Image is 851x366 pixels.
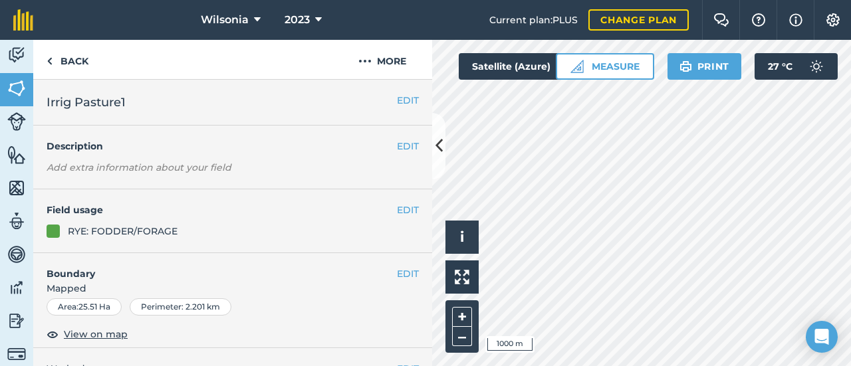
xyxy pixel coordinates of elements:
[556,53,654,80] button: Measure
[459,53,586,80] button: Satellite (Azure)
[64,327,128,341] span: View on map
[397,266,419,281] button: EDIT
[285,12,310,28] span: 2023
[445,221,479,254] button: i
[358,53,372,69] img: svg+xml;base64,PHN2ZyB4bWxucz0iaHR0cDovL3d3dy53My5vcmcvMjAwMC9zdmciIHdpZHRoPSIyMCIgaGVpZ2h0PSIyNC...
[397,139,419,153] button: EDIT
[768,53,792,80] span: 27 ° C
[47,203,397,217] h4: Field usage
[7,211,26,231] img: svg+xml;base64,PD94bWwgdmVyc2lvbj0iMS4wIiBlbmNvZGluZz0idXRmLTgiPz4KPCEtLSBHZW5lcmF0b3I6IEFkb2JlIE...
[33,281,432,296] span: Mapped
[47,53,53,69] img: svg+xml;base64,PHN2ZyB4bWxucz0iaHR0cDovL3d3dy53My5vcmcvMjAwMC9zdmciIHdpZHRoPSI5IiBoZWlnaHQ9IjI0Ii...
[825,13,841,27] img: A cog icon
[7,278,26,298] img: svg+xml;base64,PD94bWwgdmVyc2lvbj0iMS4wIiBlbmNvZGluZz0idXRmLTgiPz4KPCEtLSBHZW5lcmF0b3I6IEFkb2JlIE...
[7,45,26,65] img: svg+xml;base64,PD94bWwgdmVyc2lvbj0iMS4wIiBlbmNvZGluZz0idXRmLTgiPz4KPCEtLSBHZW5lcmF0b3I6IEFkb2JlIE...
[713,13,729,27] img: Two speech bubbles overlapping with the left bubble in the forefront
[47,93,126,112] span: Irrig Pasture1
[452,327,472,346] button: –
[7,345,26,363] img: svg+xml;base64,PD94bWwgdmVyc2lvbj0iMS4wIiBlbmNvZGluZz0idXRmLTgiPz4KPCEtLSBHZW5lcmF0b3I6IEFkb2JlIE...
[47,298,122,316] div: Area : 25.51 Ha
[13,9,33,31] img: fieldmargin Logo
[679,58,692,74] img: svg+xml;base64,PHN2ZyB4bWxucz0iaHR0cDovL3d3dy53My5vcmcvMjAwMC9zdmciIHdpZHRoPSIxOSIgaGVpZ2h0PSIyNC...
[7,178,26,198] img: svg+xml;base64,PHN2ZyB4bWxucz0iaHR0cDovL3d3dy53My5vcmcvMjAwMC9zdmciIHdpZHRoPSI1NiIgaGVpZ2h0PSI2MC...
[7,311,26,331] img: svg+xml;base64,PD94bWwgdmVyc2lvbj0iMS4wIiBlbmNvZGluZz0idXRmLTgiPz4KPCEtLSBHZW5lcmF0b3I6IEFkb2JlIE...
[33,40,102,79] a: Back
[7,78,26,98] img: svg+xml;base64,PHN2ZyB4bWxucz0iaHR0cDovL3d3dy53My5vcmcvMjAwMC9zdmciIHdpZHRoPSI1NiIgaGVpZ2h0PSI2MC...
[130,298,231,316] div: Perimeter : 2.201 km
[789,12,802,28] img: svg+xml;base64,PHN2ZyB4bWxucz0iaHR0cDovL3d3dy53My5vcmcvMjAwMC9zdmciIHdpZHRoPSIxNyIgaGVpZ2h0PSIxNy...
[47,161,231,173] em: Add extra information about your field
[397,203,419,217] button: EDIT
[452,307,472,327] button: +
[332,40,432,79] button: More
[47,326,59,342] img: svg+xml;base64,PHN2ZyB4bWxucz0iaHR0cDovL3d3dy53My5vcmcvMjAwMC9zdmciIHdpZHRoPSIxOCIgaGVpZ2h0PSIyNC...
[751,13,767,27] img: A question mark icon
[47,139,419,153] h4: Description
[7,145,26,165] img: svg+xml;base64,PHN2ZyB4bWxucz0iaHR0cDovL3d3dy53My5vcmcvMjAwMC9zdmciIHdpZHRoPSI1NiIgaGVpZ2h0PSI2MC...
[47,326,128,342] button: View on map
[803,53,830,80] img: svg+xml;base64,PD94bWwgdmVyc2lvbj0iMS4wIiBlbmNvZGluZz0idXRmLTgiPz4KPCEtLSBHZW5lcmF0b3I6IEFkb2JlIE...
[397,93,419,108] button: EDIT
[7,112,26,131] img: svg+xml;base64,PD94bWwgdmVyc2lvbj0iMS4wIiBlbmNvZGluZz0idXRmLTgiPz4KPCEtLSBHZW5lcmF0b3I6IEFkb2JlIE...
[755,53,838,80] button: 27 °C
[7,244,26,264] img: svg+xml;base64,PD94bWwgdmVyc2lvbj0iMS4wIiBlbmNvZGluZz0idXRmLTgiPz4KPCEtLSBHZW5lcmF0b3I6IEFkb2JlIE...
[806,321,838,353] div: Open Intercom Messenger
[668,53,742,80] button: Print
[455,270,469,284] img: Four arrows, one pointing top left, one top right, one bottom right and the last bottom left
[588,9,689,31] a: Change plan
[460,229,464,245] span: i
[33,253,397,281] h4: Boundary
[570,60,584,73] img: Ruler icon
[201,12,249,28] span: Wilsonia
[489,13,578,27] span: Current plan : PLUS
[68,224,178,238] div: RYE: FODDER/FORAGE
